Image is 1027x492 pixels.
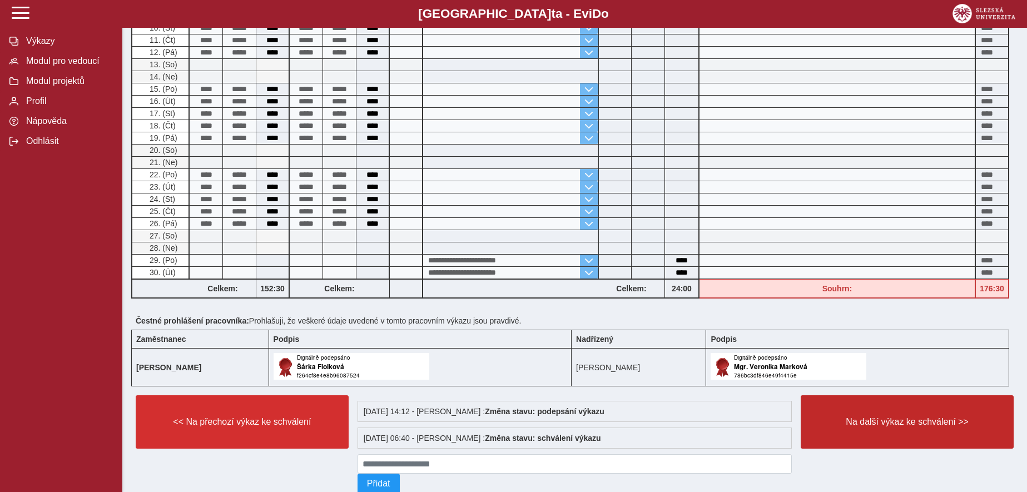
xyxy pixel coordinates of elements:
span: << Na přechozí výkaz ke schválení [145,417,339,427]
b: Podpis [711,335,737,344]
span: 12. (Pá) [147,48,177,57]
b: [GEOGRAPHIC_DATA] a - Evi [33,7,994,21]
span: 30. (Út) [147,268,176,277]
span: Nápověda [23,116,113,126]
b: 152:30 [256,284,289,293]
span: 25. (Čt) [147,207,176,216]
b: Souhrn: [822,284,852,293]
b: 24:00 [665,284,698,293]
span: Modul pro vedoucí [23,56,113,66]
span: 18. (Čt) [147,121,176,130]
span: 11. (Čt) [147,36,176,44]
b: Celkem: [598,284,664,293]
div: [DATE] 06:40 - [PERSON_NAME] : [358,428,792,449]
b: Nadřízený [576,335,613,344]
span: 21. (Ne) [147,158,178,167]
b: Celkem: [190,284,256,293]
span: Přidat [367,479,390,489]
span: Modul projektů [23,76,113,86]
img: Digitálně podepsáno uživatelem [274,353,429,380]
span: Odhlásit [23,136,113,146]
div: [DATE] 14:12 - [PERSON_NAME] : [358,401,792,422]
span: t [551,7,555,21]
img: Digitálně podepsáno uživatelem [711,353,866,380]
b: [PERSON_NAME] [136,363,201,372]
span: Na další výkaz ke schválení >> [810,417,1004,427]
span: 14. (Ne) [147,72,178,81]
b: Změna stavu: schválení výkazu [485,434,601,443]
button: << Na přechozí výkaz ke schválení [136,395,349,449]
div: Fond pracovní doby (176 h) a součet hodin (176:30 h) se neshodují! [699,279,976,299]
b: Podpis [274,335,300,344]
span: 15. (Po) [147,85,177,93]
b: Změna stavu: podepsání výkazu [485,407,604,416]
span: 13. (So) [147,60,177,69]
div: Fond pracovní doby (176 h) a součet hodin (176:30 h) se neshodují! [976,279,1009,299]
span: o [601,7,609,21]
b: Celkem: [290,284,389,293]
span: 27. (So) [147,231,177,240]
span: 20. (So) [147,146,177,155]
div: Prohlašuji, že veškeré údaje uvedené v tomto pracovním výkazu jsou pravdivé. [131,312,1018,330]
span: 19. (Pá) [147,133,177,142]
span: 10. (St) [147,23,175,32]
span: 26. (Pá) [147,219,177,228]
b: Zaměstnanec [136,335,186,344]
b: Čestné prohlášení pracovníka: [136,316,249,325]
b: 176:30 [976,284,1008,293]
span: D [592,7,601,21]
span: Výkazy [23,36,113,46]
span: 28. (Ne) [147,243,178,252]
td: [PERSON_NAME] [572,349,706,386]
span: 17. (St) [147,109,175,118]
span: 29. (Po) [147,256,177,265]
span: 23. (Út) [147,182,176,191]
span: 22. (Po) [147,170,177,179]
span: 24. (St) [147,195,175,203]
img: logo_web_su.png [952,4,1015,23]
span: Profil [23,96,113,106]
button: Na další výkaz ke schválení >> [801,395,1014,449]
span: 16. (Út) [147,97,176,106]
